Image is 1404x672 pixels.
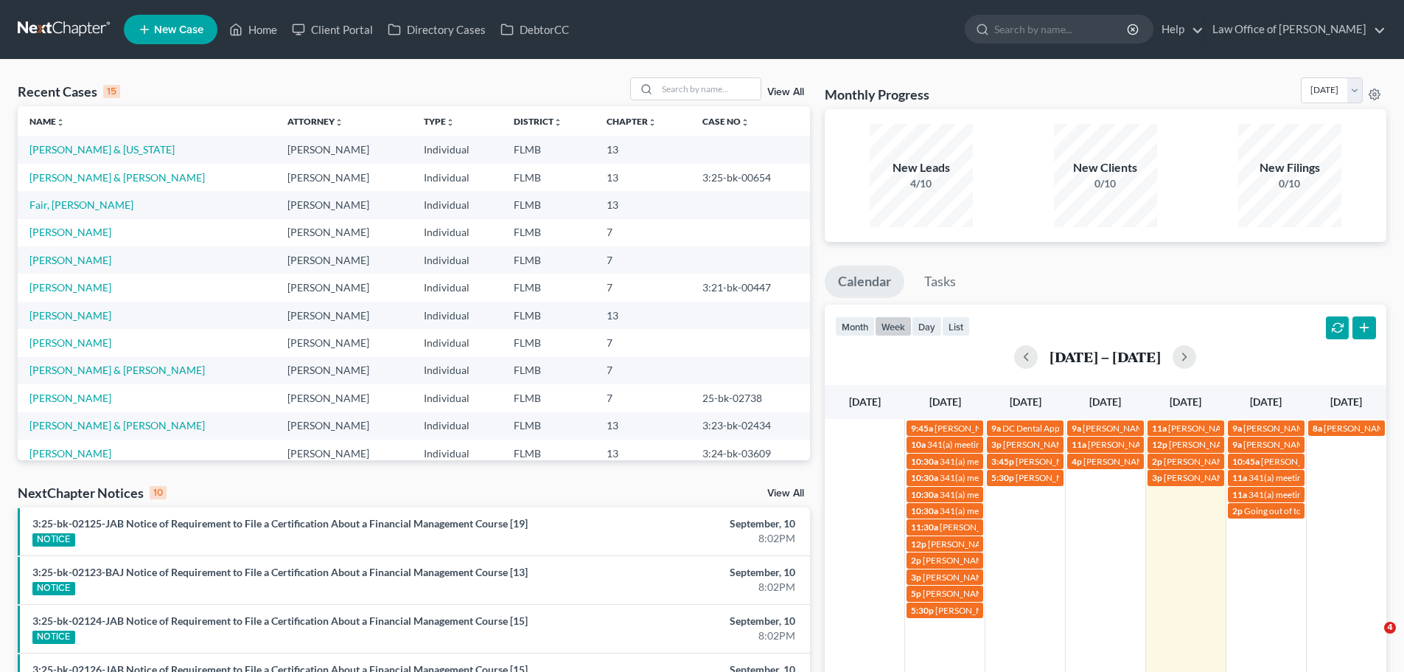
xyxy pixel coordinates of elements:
td: 7 [595,329,691,356]
td: 25-bk-02738 [691,384,810,412]
a: [PERSON_NAME] [29,392,111,404]
span: 341(a) meeting for [PERSON_NAME] [940,456,1082,467]
td: Individual [412,357,502,384]
div: 8:02PM [551,531,795,546]
td: Individual [412,412,502,440]
div: NOTICE [32,582,75,595]
td: [PERSON_NAME] [276,302,412,329]
div: 8:02PM [551,628,795,643]
span: DC Dental Appt with [PERSON_NAME] [1002,423,1152,434]
a: Nameunfold_more [29,116,65,127]
span: 8a [1313,423,1322,434]
div: New Filings [1238,159,1341,176]
span: 5:30p [911,605,934,616]
div: 8:02PM [551,580,795,595]
span: [PERSON_NAME] [PHONE_NUMBER] [1164,456,1313,467]
iframe: Intercom live chat [1354,622,1389,657]
a: 3:25-bk-02125-JAB Notice of Requirement to File a Certification About a Financial Management Cour... [32,517,528,530]
span: 341(a) meeting for [PERSON_NAME] [927,439,1069,450]
span: [DATE] [1170,395,1201,408]
span: [PERSON_NAME] [PHONE_NUMBER] [923,572,1072,583]
div: 15 [103,85,120,98]
span: 3p [1152,472,1162,483]
td: [PERSON_NAME] [276,329,412,356]
span: 9a [1072,423,1081,434]
i: unfold_more [648,118,657,127]
td: FLMB [502,219,596,246]
td: Individual [412,302,502,329]
div: NextChapter Notices [18,484,167,502]
td: [PERSON_NAME] [276,357,412,384]
span: [PERSON_NAME] paying $500?? [1243,423,1369,434]
span: 3:45p [991,456,1014,467]
td: FLMB [502,440,596,467]
div: September, 10 [551,614,795,628]
a: [PERSON_NAME] [29,281,111,294]
span: [PERSON_NAME] [PHONE_NUMBER] [1003,439,1152,450]
td: Individual [412,329,502,356]
span: 9:45a [911,423,933,434]
a: Help [1154,16,1204,43]
h3: Monthly Progress [825,86,929,103]
span: 9a [1232,423,1242,434]
a: Fair, [PERSON_NAME] [29,198,133,211]
span: [PERSON_NAME] [PHONE_NUMBER] [935,605,1084,616]
td: 3:21-bk-00447 [691,274,810,301]
span: [DATE] [849,395,881,408]
span: 341(a) meeting for [PERSON_NAME] [1248,489,1391,500]
span: 5:30p [991,472,1014,483]
a: View All [767,488,804,499]
td: FLMB [502,384,596,412]
td: 7 [595,274,691,301]
span: 5p [911,588,921,599]
a: [PERSON_NAME] [29,254,111,266]
i: unfold_more [446,118,455,127]
span: 3p [991,439,1002,450]
span: 2p [1152,456,1162,467]
span: 12p [911,538,926,550]
a: Case Nounfold_more [702,116,750,127]
span: [PERSON_NAME] - search Brevard County clerk of courts [1168,423,1389,434]
span: [DATE] [1089,395,1121,408]
div: September, 10 [551,565,795,580]
a: [PERSON_NAME] [29,336,111,349]
a: 3:25-bk-02124-JAB Notice of Requirement to File a Certification About a Financial Management Cour... [32,614,528,627]
span: [PERSON_NAME] coming in for 341 [935,423,1073,434]
td: FLMB [502,302,596,329]
span: 3p [911,572,921,583]
a: DebtorCC [493,16,576,43]
span: 4 [1384,622,1396,634]
button: month [835,316,875,336]
span: 11:30a [911,522,938,533]
td: 7 [595,384,691,412]
a: Law Office of [PERSON_NAME] [1205,16,1386,43]
a: [PERSON_NAME] & [PERSON_NAME] [29,171,205,184]
span: [PERSON_NAME] [PHONE_NUMBER] [940,522,1089,533]
span: [PERSON_NAME]- [EMAIL_ADDRESS][DOMAIN_NAME] [928,538,1149,550]
td: FLMB [502,357,596,384]
td: [PERSON_NAME] [276,136,412,163]
td: Individual [412,164,502,191]
span: [DATE] [1330,395,1362,408]
td: 13 [595,191,691,218]
td: [PERSON_NAME] [276,412,412,440]
td: 3:23-bk-02434 [691,412,810,440]
span: 341(a) meeting for [PERSON_NAME] [940,505,1082,516]
span: 11a [1072,439,1086,450]
td: 7 [595,357,691,384]
span: [PERSON_NAME] [PHONE_NUMBER] [1243,439,1392,450]
span: [DATE] [1250,395,1282,408]
span: [DATE] [1010,395,1041,408]
button: week [875,316,912,336]
a: Attorneyunfold_more [287,116,343,127]
span: 341(a) meeting for [PERSON_NAME] [940,489,1082,500]
i: unfold_more [335,118,343,127]
span: 9a [991,423,1001,434]
div: 0/10 [1054,176,1157,191]
td: FLMB [502,246,596,274]
td: 13 [595,164,691,191]
span: 11a [1232,489,1247,500]
a: Districtunfold_more [514,116,562,127]
span: [PERSON_NAME]??? [1324,423,1404,434]
span: [PERSON_NAME] [PHONE_NUMBER] [1016,472,1164,483]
